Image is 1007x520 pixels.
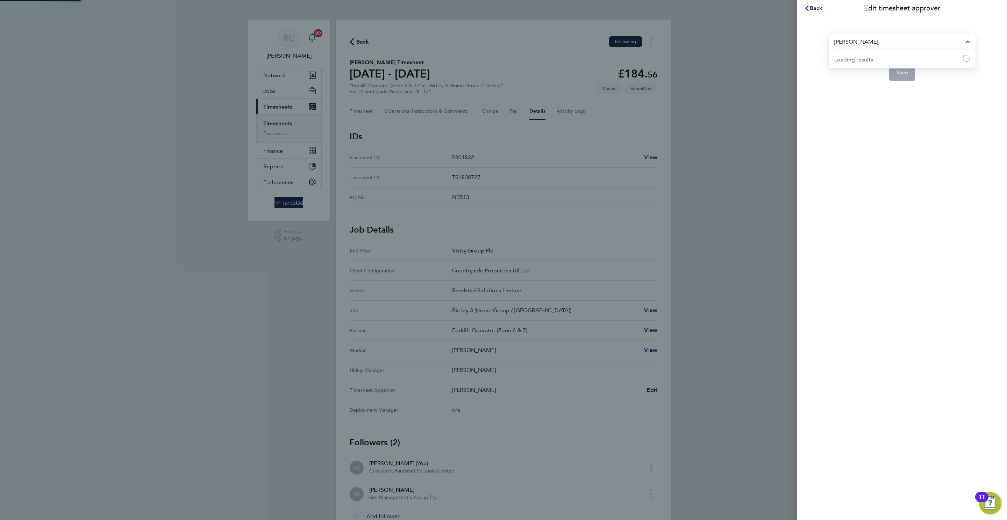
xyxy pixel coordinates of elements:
button: Back [797,1,830,15]
span: Back [810,5,823,12]
div: Loading results [834,56,873,64]
input: Select an approver [829,34,976,50]
div: 11 [979,497,985,506]
p: Edit timesheet approver [864,3,940,13]
button: Open Resource Center, 11 new notifications [979,492,1001,514]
